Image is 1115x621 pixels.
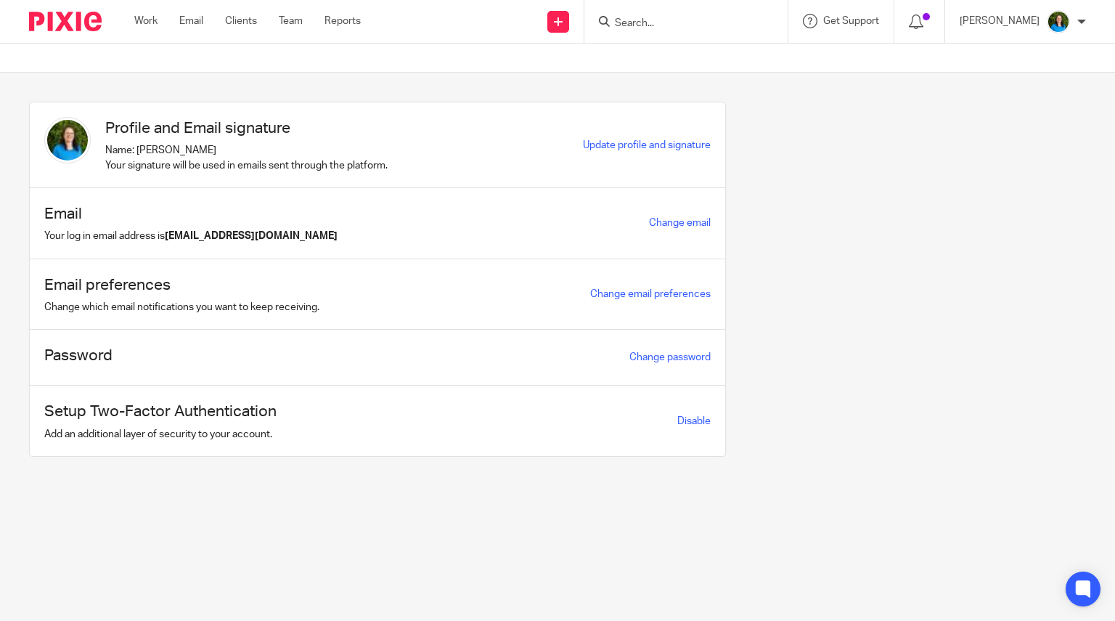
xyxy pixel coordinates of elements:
[44,203,338,225] h1: Email
[44,300,319,314] p: Change which email notifications you want to keep receiving.
[649,218,711,228] a: Change email
[29,12,102,31] img: Pixie
[1047,10,1070,33] img: Z91wLL_E.jpeg
[179,14,203,28] a: Email
[960,14,1040,28] p: [PERSON_NAME]
[44,400,277,423] h1: Setup Two-Factor Authentication
[44,427,277,442] p: Add an additional layer of security to your account.
[44,274,319,296] h1: Email preferences
[590,289,711,299] a: Change email preferences
[44,229,338,243] p: Your log in email address is
[613,17,744,31] input: Search
[225,14,257,28] a: Clients
[44,344,113,367] h1: Password
[823,16,879,26] span: Get Support
[629,352,711,362] a: Change password
[44,117,91,163] img: Z91wLL_E.jpeg
[583,140,711,150] a: Update profile and signature
[279,14,303,28] a: Team
[165,231,338,241] b: [EMAIL_ADDRESS][DOMAIN_NAME]
[105,117,388,139] h1: Profile and Email signature
[134,14,158,28] a: Work
[324,14,361,28] a: Reports
[105,143,388,173] p: Name: [PERSON_NAME] Your signature will be used in emails sent through the platform.
[677,416,711,426] a: Disable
